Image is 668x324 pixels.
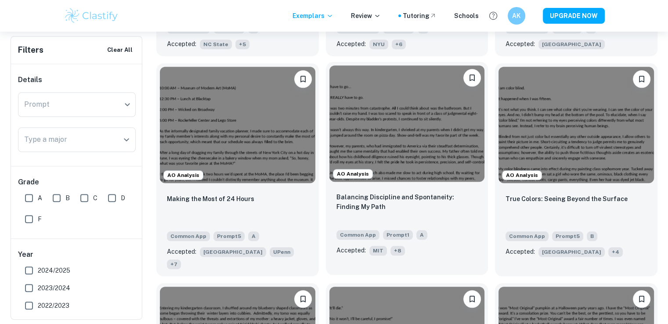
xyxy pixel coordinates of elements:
[336,230,379,240] span: Common App
[543,8,605,24] button: UPGRADE NOW
[633,290,650,308] button: Bookmark
[454,11,479,21] a: Schools
[463,290,481,308] button: Bookmark
[38,283,70,293] span: 2023/2024
[93,193,97,203] span: C
[506,194,628,204] p: True Colors: Seeing Beyond the Surface
[105,43,135,57] button: Clear All
[506,247,535,256] p: Accepted:
[167,259,181,269] span: + 7
[463,69,481,86] button: Bookmark
[167,194,254,204] p: Making the Most of 24 Hours
[552,231,583,241] span: Prompt 5
[213,231,245,241] span: Prompt 5
[403,11,437,21] a: Tutoring
[633,70,650,88] button: Bookmark
[502,171,542,179] span: AO Analysis
[326,63,488,276] a: AO AnalysisBookmarkBalancing Discipline and Spontaneity: Finding My PathCommon AppPrompt1AAccepte...
[121,193,125,203] span: D
[160,67,315,183] img: undefined Common App example thumbnail: Making the Most of 24 Hours
[495,63,657,276] a: AO AnalysisBookmarkTrue Colors: Seeing Beyond the SurfaceCommon AppPrompt5BAccepted:[GEOGRAPHIC_D...
[336,245,366,255] p: Accepted:
[235,40,249,49] span: + 5
[336,192,478,212] p: Balancing Discipline and Spontaneity: Finding My Path
[538,247,605,257] span: [GEOGRAPHIC_DATA]
[38,193,42,203] span: A
[18,75,136,85] h6: Details
[167,231,210,241] span: Common App
[351,11,381,21] p: Review
[18,177,136,187] h6: Grade
[392,40,406,49] span: + 6
[200,247,266,257] span: [GEOGRAPHIC_DATA]
[587,231,597,241] span: B
[292,11,333,21] p: Exemplars
[248,231,259,241] span: A
[18,249,136,260] h6: Year
[390,246,405,256] span: + 8
[167,247,196,256] p: Accepted:
[506,39,535,49] p: Accepted:
[64,7,119,25] img: Clastify logo
[498,67,654,183] img: undefined Common App example thumbnail: True Colors: Seeing Beyond the Surface
[383,230,413,240] span: Prompt 1
[508,7,525,25] button: AK
[506,231,549,241] span: Common App
[294,290,312,308] button: Bookmark
[38,301,69,310] span: 2022/2023
[120,133,133,146] button: Open
[270,247,294,257] span: UPenn
[486,8,501,23] button: Help and Feedback
[333,170,372,178] span: AO Analysis
[65,193,70,203] span: B
[156,63,319,276] a: AO AnalysisBookmarkMaking the Most of 24 HoursCommon AppPrompt5AAccepted:[GEOGRAPHIC_DATA]UPenn+7
[200,40,232,49] span: NC State
[608,247,623,257] span: + 4
[167,39,196,49] p: Accepted:
[38,266,70,275] span: 2024/2025
[38,214,42,224] span: F
[416,230,427,240] span: A
[538,40,605,49] span: [GEOGRAPHIC_DATA]
[511,11,521,21] h6: AK
[294,70,312,88] button: Bookmark
[336,39,366,49] p: Accepted:
[18,44,43,56] h6: Filters
[329,65,485,182] img: undefined Common App example thumbnail: Balancing Discipline and Spontaneity: Fi
[369,246,387,256] span: MIT
[369,40,388,49] span: NYU
[164,171,203,179] span: AO Analysis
